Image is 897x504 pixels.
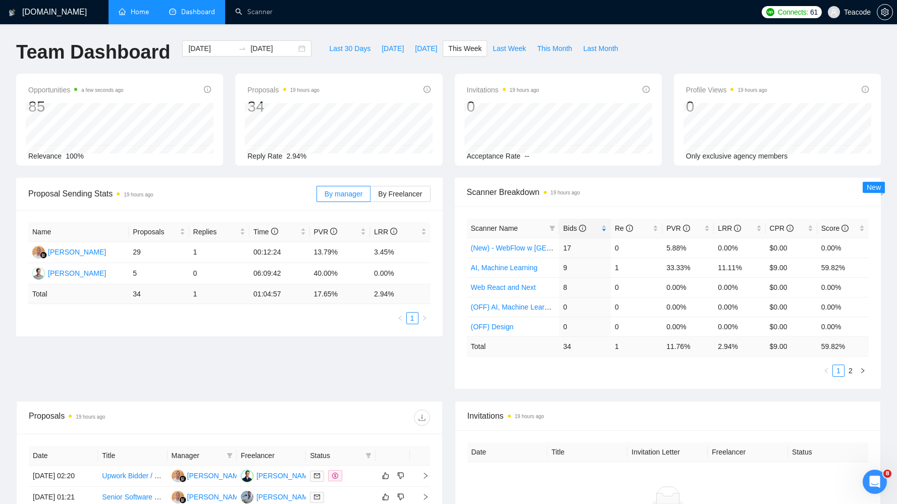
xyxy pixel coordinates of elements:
[559,336,611,356] td: 34
[129,263,189,284] td: 5
[737,87,767,93] time: 19 hours ago
[471,224,518,232] span: Scanner Name
[817,317,869,336] td: 0.00%
[394,312,406,324] li: Previous Page
[662,258,714,277] td: 33.33%
[662,277,714,297] td: 0.00%
[249,242,309,263] td: 00:12:24
[397,315,403,321] span: left
[686,152,788,160] span: Only exclusive agency members
[193,226,238,237] span: Replies
[395,491,407,503] button: dislike
[187,470,245,481] div: [PERSON_NAME]
[102,472,304,480] a: Upwork Bidder / Interview-Setter (Health IT, Web Apps, DevOps)
[766,277,817,297] td: $0.00
[817,336,869,356] td: 59.82 %
[271,228,278,235] span: info-circle
[253,228,278,236] span: Time
[287,152,307,160] span: 2.94%
[189,242,249,263] td: 1
[577,40,623,57] button: Last Month
[256,470,314,481] div: [PERSON_NAME]
[487,40,532,57] button: Last Week
[547,221,557,236] span: filter
[237,446,306,466] th: Freelancer
[467,410,869,422] span: Invitations
[817,297,869,317] td: 0.00%
[397,493,404,501] span: dislike
[626,225,633,232] span: info-circle
[845,365,857,377] li: 2
[247,84,320,96] span: Proposals
[28,284,129,304] td: Total
[363,448,374,463] span: filter
[611,317,662,336] td: 0
[406,312,418,324] li: 1
[559,258,611,277] td: 9
[662,297,714,317] td: 0.00%
[448,43,482,54] span: This Week
[832,365,845,377] li: 1
[627,442,708,462] th: Invitation Letter
[380,491,392,503] button: like
[390,228,397,235] span: info-circle
[817,277,869,297] td: 0.00%
[189,263,249,284] td: 0
[467,152,521,160] span: Acceptance Rate
[409,40,443,57] button: [DATE]
[247,97,320,116] div: 34
[857,365,869,377] li: Next Page
[833,365,844,376] a: 1
[766,317,817,336] td: $0.00
[714,277,765,297] td: 0.00%
[172,450,223,461] span: Manager
[547,442,627,462] th: Title
[471,303,558,311] a: (OFF) AI, Machine Learning
[786,225,794,232] span: info-circle
[559,317,611,336] td: 0
[611,238,662,258] td: 0
[666,224,690,232] span: PVR
[662,336,714,356] td: 11.76 %
[766,336,817,356] td: $ 9.00
[310,450,361,461] span: Status
[683,225,690,232] span: info-circle
[817,238,869,258] td: 0.00%
[188,43,234,54] input: Start date
[129,222,189,242] th: Proposals
[823,368,829,374] span: left
[718,224,741,232] span: LRR
[766,8,774,16] img: upwork-logo.png
[380,470,392,482] button: like
[471,283,536,291] a: Web React and Next
[238,44,246,53] span: swap-right
[415,43,437,54] span: [DATE]
[418,312,431,324] button: right
[378,190,422,198] span: By Freelancer
[559,277,611,297] td: 8
[857,365,869,377] button: right
[714,258,765,277] td: 11.11%
[28,84,124,96] span: Opportunities
[376,40,409,57] button: [DATE]
[867,183,881,191] span: New
[256,491,314,502] div: [PERSON_NAME]
[424,86,431,93] span: info-circle
[250,43,296,54] input: End date
[817,258,869,277] td: 59.82%
[532,40,577,57] button: This Month
[662,238,714,258] td: 5.88%
[820,365,832,377] button: left
[98,466,167,487] td: Upwork Bidder / Interview-Setter (Health IT, Web Apps, DevOps)
[686,97,767,116] div: 0
[714,317,765,336] td: 0.00%
[32,246,45,259] img: MU
[863,470,887,494] iframe: Intercom live chat
[579,225,586,232] span: info-circle
[168,446,237,466] th: Manager
[365,452,372,459] span: filter
[124,192,153,197] time: 19 hours ago
[28,187,316,200] span: Proposal Sending Stats
[181,8,215,16] span: Dashboard
[249,284,309,304] td: 01:04:57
